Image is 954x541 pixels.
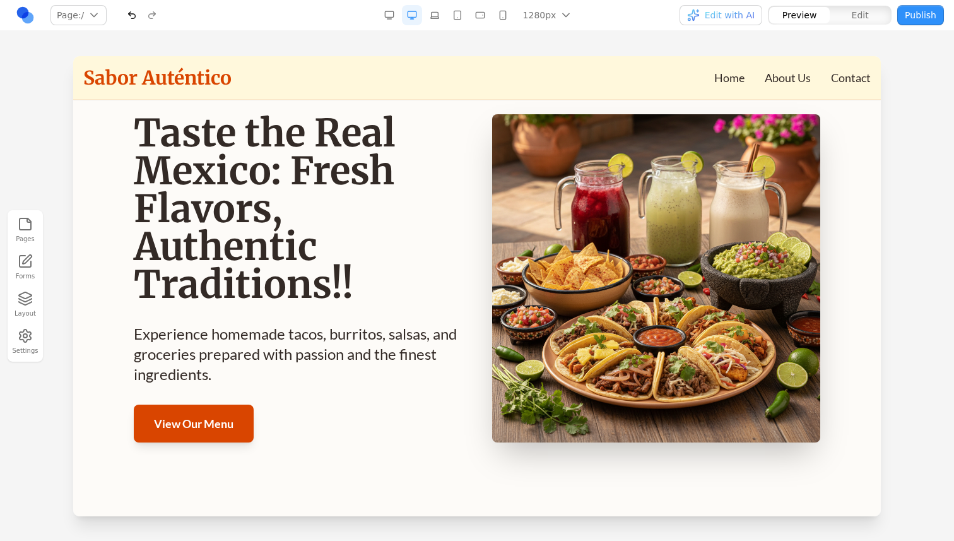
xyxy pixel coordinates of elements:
button: Page:/ [50,5,107,25]
button: Mobile [493,5,513,25]
button: Layout [11,288,39,321]
button: Laptop [425,5,445,25]
button: Publish [897,5,944,25]
button: Desktop Wide [379,5,399,25]
button: Settings [11,326,39,358]
span: Edit with AI [705,9,755,21]
span: Preview [782,9,817,21]
img: Vibrant Mexican food spread with tacos, guacamole, and agua fresca [419,58,747,386]
button: Tablet [447,5,468,25]
button: 1280px [515,5,580,25]
button: Mobile Landscape [470,5,490,25]
button: Pages [11,214,39,246]
span: Edit [852,9,869,21]
button: Edit with AI [680,5,762,25]
iframe: Preview [73,56,881,516]
a: Forms [11,251,39,283]
button: Desktop [402,5,422,25]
